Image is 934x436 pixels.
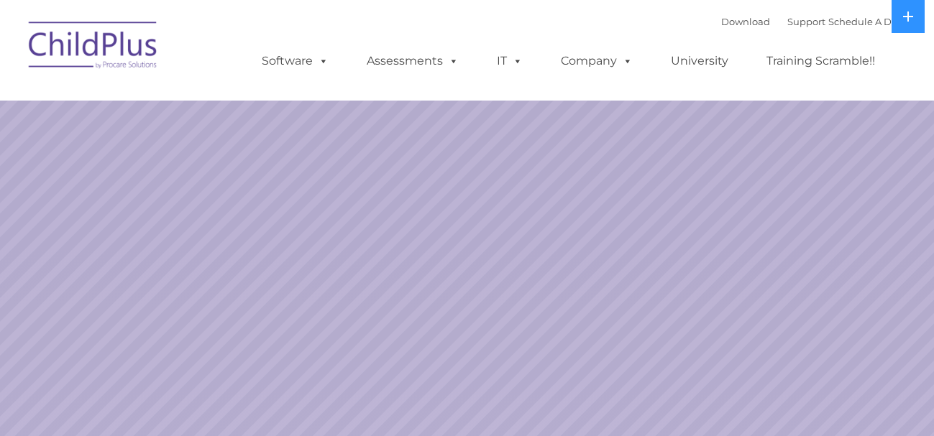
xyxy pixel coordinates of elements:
[721,16,770,27] a: Download
[828,16,913,27] a: Schedule A Demo
[352,47,473,75] a: Assessments
[787,16,825,27] a: Support
[22,11,165,83] img: ChildPlus by Procare Solutions
[656,47,743,75] a: University
[752,47,889,75] a: Training Scramble!!
[546,47,647,75] a: Company
[482,47,537,75] a: IT
[247,47,343,75] a: Software
[721,16,913,27] font: |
